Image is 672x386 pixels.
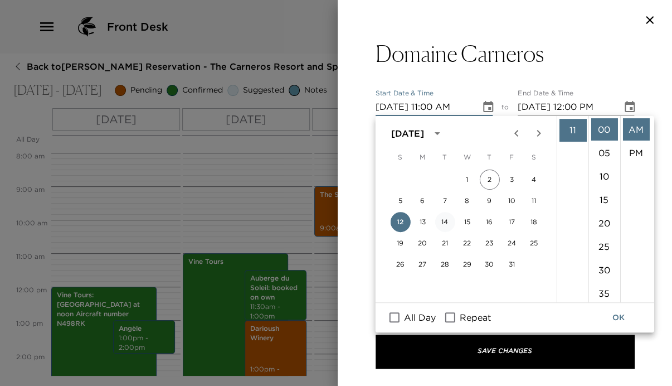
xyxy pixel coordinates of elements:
[501,233,522,253] button: 24
[376,89,434,98] label: Start Date & Time
[457,191,477,211] button: 8
[591,165,617,187] li: 10 minutes
[412,191,432,211] button: 6
[479,170,499,190] button: 2
[622,118,649,141] li: AM
[435,233,455,253] button: 21
[501,170,522,190] button: 3
[501,146,522,168] span: Friday
[479,146,499,168] span: Thursday
[524,191,544,211] button: 11
[524,170,544,190] button: 4
[479,233,499,253] button: 23
[601,307,636,328] button: OK
[376,98,473,116] input: MM/DD/YYYY hh:mm aa
[457,146,477,168] span: Wednesday
[390,212,410,232] button: 12
[518,98,615,116] input: MM/DD/YYYY hh:mm aa
[435,146,455,168] span: Tuesday
[457,254,477,274] button: 29
[435,212,455,232] button: 14
[412,233,432,253] button: 20
[477,96,499,118] button: Choose date, selected date is Oct 12, 2025
[591,212,617,234] li: 20 minutes
[460,311,491,324] span: Repeat
[620,116,651,302] ul: Select meridiem
[591,142,617,164] li: 5 minutes
[557,116,588,302] ul: Select hours
[518,89,573,98] label: End Date & Time
[524,146,544,168] span: Saturday
[390,191,410,211] button: 5
[390,146,410,168] span: Sunday
[619,96,641,118] button: Choose date, selected date is Oct 12, 2025
[501,103,509,116] span: to
[591,118,617,141] li: 0 minutes
[457,212,477,232] button: 15
[412,254,432,274] button: 27
[391,127,424,140] div: [DATE]
[376,40,544,67] h3: Domaine Carneros
[501,191,522,211] button: 10
[404,311,436,324] span: All Day
[376,335,634,368] button: Save Changes
[588,116,620,302] ul: Select minutes
[501,212,522,232] button: 17
[376,40,634,67] button: Domaine Carneros
[479,212,499,232] button: 16
[527,122,549,144] button: Next month
[390,233,410,253] button: 19
[390,254,410,274] button: 26
[591,282,617,305] li: 35 minutes
[505,122,527,144] button: Previous month
[427,124,446,143] button: calendar view is open, switch to year view
[457,233,477,253] button: 22
[591,259,617,281] li: 30 minutes
[412,212,432,232] button: 13
[479,191,499,211] button: 9
[524,233,544,253] button: 25
[435,254,455,274] button: 28
[524,212,544,232] button: 18
[479,254,499,274] button: 30
[622,142,649,164] li: PM
[457,170,477,190] button: 1
[501,254,522,274] button: 31
[591,235,617,258] li: 25 minutes
[435,191,455,211] button: 7
[559,119,586,141] li: 11 hours
[591,189,617,211] li: 15 minutes
[412,146,432,168] span: Monday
